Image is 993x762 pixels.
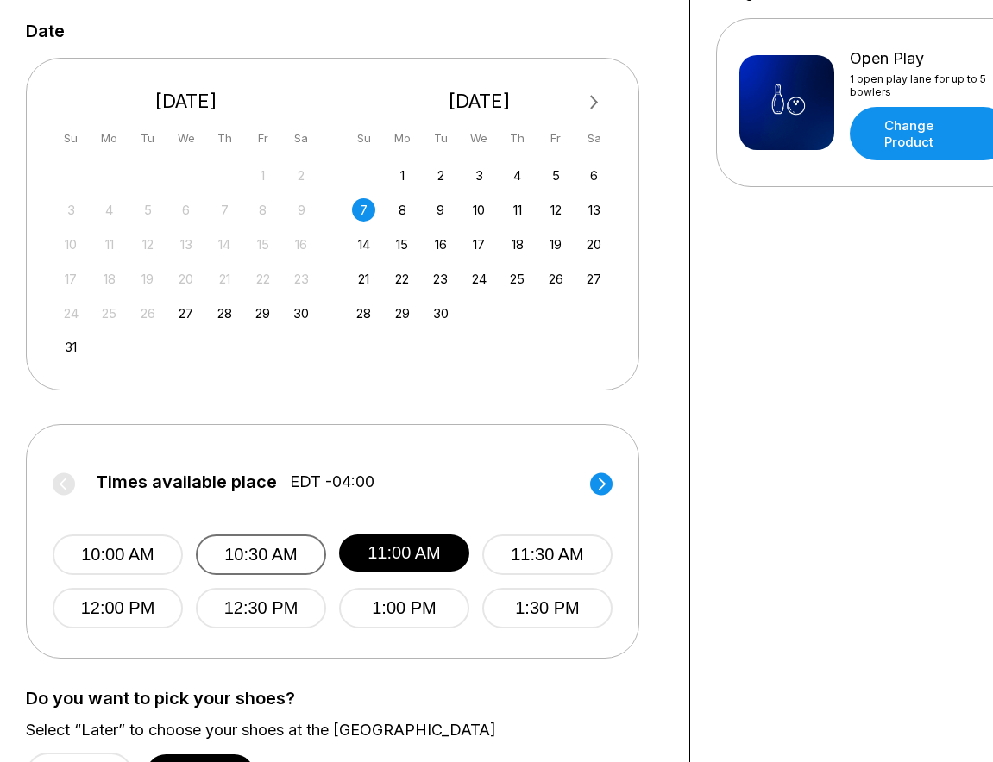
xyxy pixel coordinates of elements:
[53,588,183,628] button: 12:00 PM
[391,127,414,150] div: Mo
[391,302,414,325] div: Choose Monday, September 29th, 2025
[581,89,608,116] button: Next Month
[136,302,160,325] div: Not available Tuesday, August 26th, 2025
[251,302,274,325] div: Choose Friday, August 29th, 2025
[544,267,568,290] div: Choose Friday, September 26th, 2025
[468,233,491,256] div: Choose Wednesday, September 17th, 2025
[391,198,414,222] div: Choose Monday, September 8th, 2025
[251,127,274,150] div: Fr
[506,127,529,150] div: Th
[174,198,198,222] div: Not available Wednesday, August 6th, 2025
[60,233,83,256] div: Not available Sunday, August 10th, 2025
[97,267,121,290] div: Not available Monday, August 18th, 2025
[26,721,663,740] label: Select “Later” to choose your shoes at the [GEOGRAPHIC_DATA]
[213,127,236,150] div: Th
[468,127,491,150] div: We
[352,233,375,256] div: Choose Sunday, September 14th, 2025
[290,233,313,256] div: Not available Saturday, August 16th, 2025
[544,164,568,187] div: Choose Friday, September 5th, 2025
[97,302,121,325] div: Not available Monday, August 25th, 2025
[174,233,198,256] div: Not available Wednesday, August 13th, 2025
[290,302,313,325] div: Choose Saturday, August 30th, 2025
[339,588,469,628] button: 1:00 PM
[60,198,83,222] div: Not available Sunday, August 3rd, 2025
[468,164,491,187] div: Choose Wednesday, September 3rd, 2025
[506,164,529,187] div: Choose Thursday, September 4th, 2025
[97,233,121,256] div: Not available Monday, August 11th, 2025
[391,233,414,256] div: Choose Monday, September 15th, 2025
[429,198,452,222] div: Choose Tuesday, September 9th, 2025
[290,164,313,187] div: Not available Saturday, August 2nd, 2025
[251,164,274,187] div: Not available Friday, August 1st, 2025
[391,164,414,187] div: Choose Monday, September 1st, 2025
[352,198,375,222] div: Choose Sunday, September 7th, 2025
[350,162,609,325] div: month 2025-09
[346,90,613,113] div: [DATE]
[251,267,274,290] div: Not available Friday, August 22nd, 2025
[482,588,613,628] button: 1:30 PM
[136,267,160,290] div: Not available Tuesday, August 19th, 2025
[429,127,452,150] div: Tu
[544,127,568,150] div: Fr
[429,267,452,290] div: Choose Tuesday, September 23rd, 2025
[196,534,326,575] button: 10:30 AM
[544,198,568,222] div: Choose Friday, September 12th, 2025
[57,162,316,359] div: month 2025-08
[544,233,568,256] div: Choose Friday, September 19th, 2025
[352,302,375,325] div: Choose Sunday, September 28th, 2025
[97,198,121,222] div: Not available Monday, August 4th, 2025
[290,472,374,491] span: EDT -04:00
[26,689,663,708] label: Do you want to pick your shoes?
[290,198,313,222] div: Not available Saturday, August 9th, 2025
[506,233,529,256] div: Choose Thursday, September 18th, 2025
[174,267,198,290] div: Not available Wednesday, August 20th, 2025
[582,198,606,222] div: Choose Saturday, September 13th, 2025
[26,22,65,41] label: Date
[53,90,320,113] div: [DATE]
[136,233,160,256] div: Not available Tuesday, August 12th, 2025
[60,335,83,359] div: Choose Sunday, August 31st, 2025
[60,302,83,325] div: Not available Sunday, August 24th, 2025
[582,164,606,187] div: Choose Saturday, September 6th, 2025
[506,267,529,290] div: Choose Thursday, September 25th, 2025
[582,267,606,290] div: Choose Saturday, September 27th, 2025
[213,233,236,256] div: Not available Thursday, August 14th, 2025
[251,233,274,256] div: Not available Friday, August 15th, 2025
[251,198,274,222] div: Not available Friday, August 8th, 2025
[213,267,236,290] div: Not available Thursday, August 21st, 2025
[174,302,198,325] div: Choose Wednesday, August 27th, 2025
[352,127,375,150] div: Su
[339,534,469,571] button: 11:00 AM
[136,127,160,150] div: Tu
[290,127,313,150] div: Sa
[290,267,313,290] div: Not available Saturday, August 23rd, 2025
[136,198,160,222] div: Not available Tuesday, August 5th, 2025
[468,267,491,290] div: Choose Wednesday, September 24th, 2025
[174,127,198,150] div: We
[429,302,452,325] div: Choose Tuesday, September 30th, 2025
[739,55,834,150] img: Open Play
[429,164,452,187] div: Choose Tuesday, September 2nd, 2025
[53,534,183,575] button: 10:00 AM
[97,127,121,150] div: Mo
[96,472,277,491] span: Times available place
[213,198,236,222] div: Not available Thursday, August 7th, 2025
[196,588,326,628] button: 12:30 PM
[506,198,529,222] div: Choose Thursday, September 11th, 2025
[482,534,613,575] button: 11:30 AM
[213,302,236,325] div: Choose Thursday, August 28th, 2025
[468,198,491,222] div: Choose Wednesday, September 10th, 2025
[582,233,606,256] div: Choose Saturday, September 20th, 2025
[582,127,606,150] div: Sa
[60,267,83,290] div: Not available Sunday, August 17th, 2025
[352,267,375,290] div: Choose Sunday, September 21st, 2025
[429,233,452,256] div: Choose Tuesday, September 16th, 2025
[60,127,83,150] div: Su
[391,267,414,290] div: Choose Monday, September 22nd, 2025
